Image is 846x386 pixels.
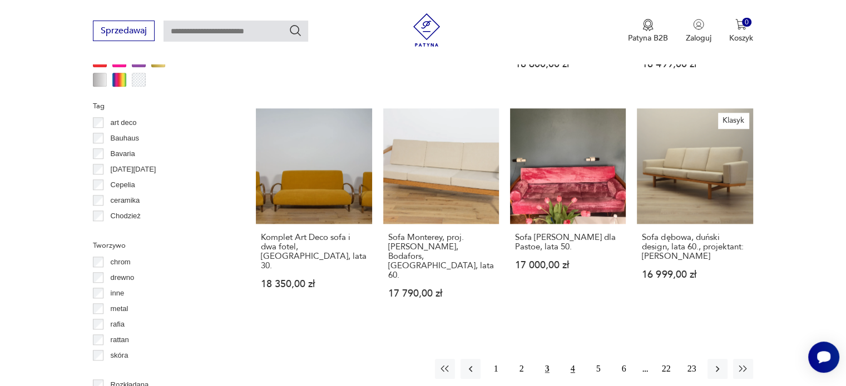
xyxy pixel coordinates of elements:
p: Patyna B2B [628,33,668,43]
button: 5 [588,359,608,379]
img: Ikona koszyka [735,19,746,30]
p: metal [111,303,128,315]
p: Cepelia [111,179,135,191]
p: art deco [111,117,137,129]
p: 17 790,00 zł [388,289,494,298]
div: 0 [742,18,751,27]
p: Tag [93,100,229,112]
p: chrom [111,256,131,268]
a: Ikona medaluPatyna B2B [628,19,668,43]
img: Ikona medalu [642,19,654,31]
p: Zaloguj [686,33,711,43]
button: Sprzedawaj [93,21,155,41]
p: 16 999,00 zł [642,270,748,279]
button: 3 [537,359,557,379]
p: 18 600,00 zł [515,59,621,69]
p: tkanina [111,365,134,377]
button: 4 [563,359,583,379]
button: 1 [486,359,506,379]
button: 0Koszyk [729,19,753,43]
a: Sofa Monterey, proj. Folke Ohlsson, Bodafors, Szwecja, lata 60.Sofa Monterey, proj. [PERSON_NAME]... [383,108,499,320]
p: Tworzywo [93,239,229,252]
p: Bauhaus [111,132,139,144]
h3: Sofa Monterey, proj. [PERSON_NAME], Bodafors, [GEOGRAPHIC_DATA], lata 60. [388,233,494,280]
button: 23 [682,359,702,379]
a: KlasykSofa dębowa, duński design, lata 60., projektant: Hans J. WegnerSofa dębowa, duński design,... [637,108,753,320]
button: Patyna B2B [628,19,668,43]
a: Komplet Art Deco sofa i dwa fotel, Polska, lata 30.Komplet Art Deco sofa i dwa fotel, [GEOGRAPHIC... [256,108,372,320]
h3: Komplet Art Deco sofa i dwa fotel, [GEOGRAPHIC_DATA], lata 30. [261,233,367,270]
p: [DATE][DATE] [111,163,156,176]
p: rattan [111,334,129,346]
img: Ikonka użytkownika [693,19,704,30]
button: Szukaj [289,24,302,37]
p: 18 350,00 zł [261,279,367,289]
button: 2 [512,359,532,379]
button: 6 [614,359,634,379]
p: 18 499,00 zł [642,59,748,69]
p: Ćmielów [111,225,138,238]
p: 17 000,00 zł [515,260,621,270]
button: Zaloguj [686,19,711,43]
button: 22 [656,359,676,379]
p: drewno [111,272,135,284]
iframe: Smartsupp widget button [808,342,839,373]
h3: Sofa [PERSON_NAME] dla Pastoe, lata 50. [515,233,621,252]
p: Bavaria [111,148,135,160]
p: rafia [111,318,125,330]
p: Koszyk [729,33,753,43]
p: Chodzież [111,210,141,222]
a: Sprzedawaj [93,28,155,36]
p: skóra [111,349,128,362]
p: inne [111,287,125,299]
p: ceramika [111,194,140,207]
h3: Sofa dębowa, duński design, lata 60., projektant: [PERSON_NAME] [642,233,748,261]
img: Patyna - sklep z meblami i dekoracjami vintage [410,13,443,47]
a: Sofa Cees Braakman dla Pastoe, lata 50.Sofa [PERSON_NAME] dla Pastoe, lata 50.17 000,00 zł [510,108,626,320]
